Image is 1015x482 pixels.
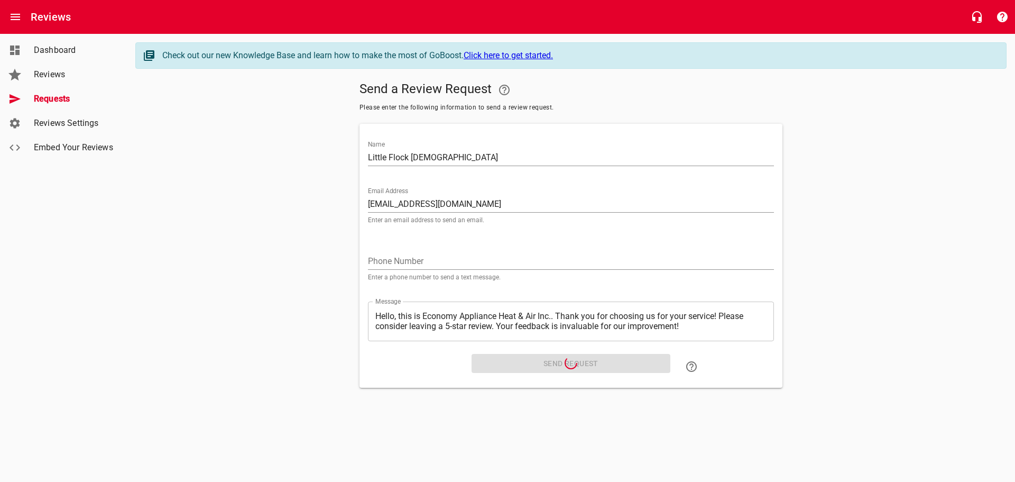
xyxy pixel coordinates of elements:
button: Support Portal [990,4,1015,30]
label: Email Address [368,188,408,194]
span: Reviews [34,68,114,81]
span: Embed Your Reviews [34,141,114,154]
span: Reviews Settings [34,117,114,130]
h5: Send a Review Request [359,77,782,103]
p: Enter an email address to send an email. [368,217,774,223]
button: Open drawer [3,4,28,30]
div: Check out our new Knowledge Base and learn how to make the most of GoBoost. [162,49,995,62]
span: Please enter the following information to send a review request. [359,103,782,113]
span: Requests [34,93,114,105]
p: Enter a phone number to send a text message. [368,274,774,280]
h6: Reviews [31,8,71,25]
a: Your Google or Facebook account must be connected to "Send a Review Request" [492,77,517,103]
textarea: Hello, this is Economy Appliance Heat & Air Inc.. Thank you for choosing us for your service! Ple... [375,311,767,331]
a: Learn how to "Send a Review Request" [679,354,704,379]
a: Click here to get started. [464,50,553,60]
span: Dashboard [34,44,114,57]
button: Live Chat [964,4,990,30]
label: Name [368,141,385,148]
